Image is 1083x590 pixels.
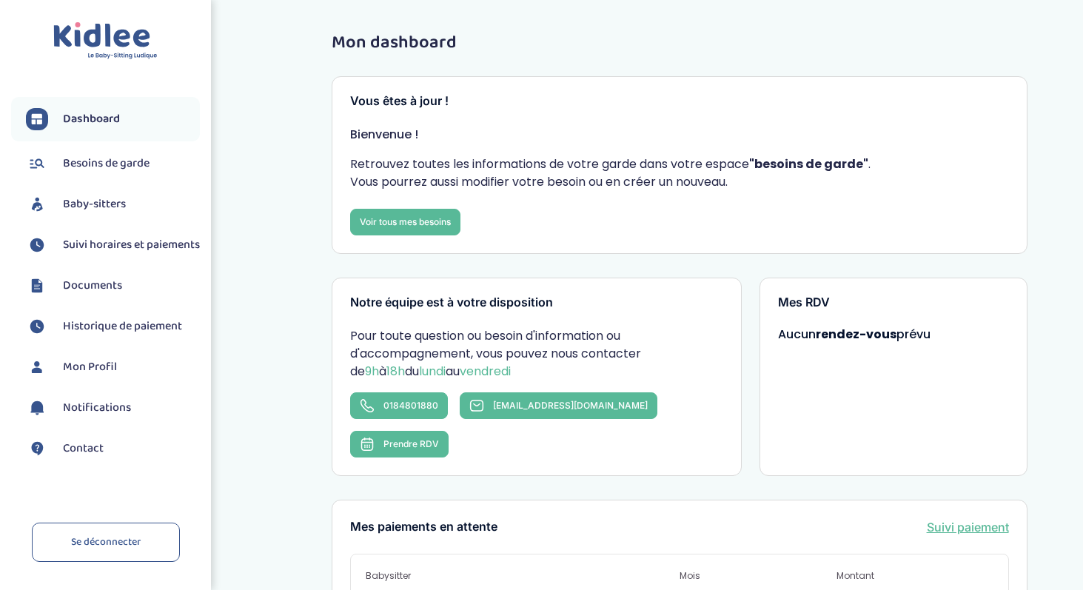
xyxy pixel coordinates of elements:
[26,234,48,256] img: suivihoraire.svg
[350,155,1009,191] p: Retrouvez toutes les informations de votre garde dans votre espace . Vous pourrez aussi modifier ...
[63,358,117,376] span: Mon Profil
[26,438,200,460] a: Contact
[350,209,460,235] a: Voir tous mes besoins
[26,193,48,215] img: babysitters.svg
[350,327,723,381] p: Pour toute question ou besoin d'information ou d'accompagnement, vous pouvez nous contacter de à ...
[63,195,126,213] span: Baby-sitters
[332,33,1027,53] h1: Mon dashboard
[63,399,131,417] span: Notifications
[778,296,1009,309] h3: Mes RDV
[63,318,182,335] span: Historique de paiement
[366,569,680,583] span: Babysitter
[927,518,1009,536] a: Suivi paiement
[365,363,379,380] span: 9h
[53,22,158,60] img: logo.svg
[419,363,446,380] span: lundi
[63,277,122,295] span: Documents
[26,152,48,175] img: besoin.svg
[26,438,48,460] img: contact.svg
[350,296,723,309] h3: Notre équipe est à votre disposition
[63,155,150,172] span: Besoins de garde
[26,315,48,338] img: suivihoraire.svg
[383,438,439,449] span: Prendre RDV
[26,356,48,378] img: profil.svg
[26,108,48,130] img: dashboard.svg
[26,152,200,175] a: Besoins de garde
[680,569,836,583] span: Mois
[493,400,648,411] span: [EMAIL_ADDRESS][DOMAIN_NAME]
[778,326,931,343] span: Aucun prévu
[816,326,896,343] strong: rendez-vous
[350,392,448,419] a: 0184801880
[26,397,200,419] a: Notifications
[26,108,200,130] a: Dashboard
[26,275,48,297] img: documents.svg
[26,275,200,297] a: Documents
[26,397,48,419] img: notification.svg
[63,236,200,254] span: Suivi horaires et paiements
[836,569,993,583] span: Montant
[26,315,200,338] a: Historique de paiement
[383,400,438,411] span: 0184801880
[26,193,200,215] a: Baby-sitters
[350,95,1009,108] h3: Vous êtes à jour !
[63,440,104,457] span: Contact
[749,155,868,172] strong: "besoins de garde"
[26,356,200,378] a: Mon Profil
[63,110,120,128] span: Dashboard
[26,234,200,256] a: Suivi horaires et paiements
[460,392,657,419] a: [EMAIL_ADDRESS][DOMAIN_NAME]
[32,523,180,562] a: Se déconnecter
[350,126,1009,144] p: Bienvenue !
[460,363,511,380] span: vendredi
[350,431,449,457] button: Prendre RDV
[350,520,497,534] h3: Mes paiements en attente
[386,363,405,380] span: 18h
